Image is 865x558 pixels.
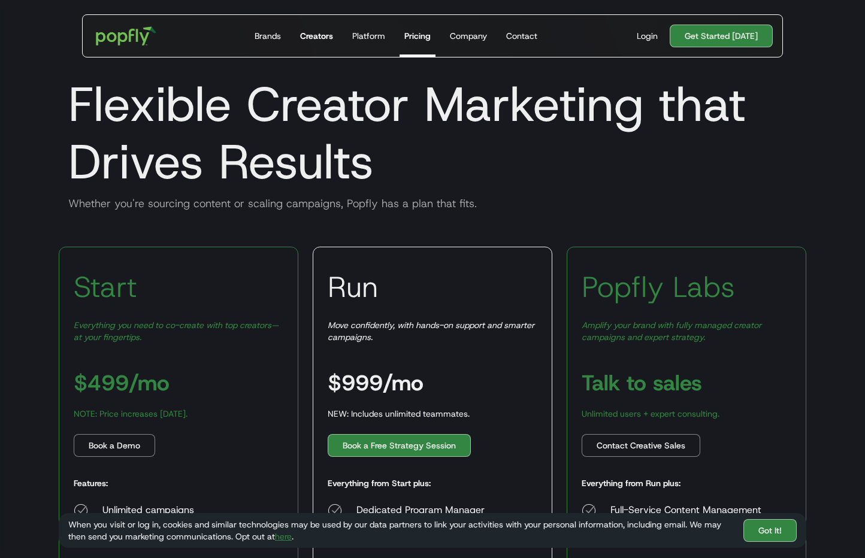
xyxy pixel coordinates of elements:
[74,477,108,489] h5: Features:
[404,30,431,42] div: Pricing
[632,30,663,42] a: Login
[610,504,777,518] div: Full-Service Content Management
[637,30,658,42] div: Login
[300,30,333,42] div: Creators
[74,434,155,457] a: Book a Demo
[328,372,424,393] h3: $999/mo
[59,75,806,190] h1: Flexible Creator Marketing that Drives Results
[328,434,471,457] a: Book a Free Strategy Session
[328,477,431,489] h5: Everything from Start plus:
[74,320,279,342] em: Everything you need to co-create with top creators—at your fingertips.
[74,372,170,393] h3: $499/mo
[670,25,773,47] a: Get Started [DATE]
[450,30,487,42] div: Company
[582,408,719,420] div: Unlimited users + expert consulting.
[255,30,281,42] div: Brands
[328,408,470,420] div: NEW: Includes unlimited teammates.
[356,504,521,518] div: Dedicated Program Manager
[582,269,735,305] h3: Popfly Labs
[501,15,542,57] a: Contact
[506,30,537,42] div: Contact
[59,196,806,211] div: Whether you're sourcing content or scaling campaigns, Popfly has a plan that fits.
[275,531,292,542] a: here
[445,15,492,57] a: Company
[582,477,680,489] h5: Everything from Run plus:
[582,320,761,342] em: Amplify your brand with fully managed creator campaigns and expert strategy.
[347,15,390,57] a: Platform
[743,519,797,542] a: Got It!
[68,518,734,542] div: When you visit or log in, cookies and similar technologies may be used by our data partners to li...
[352,30,385,42] div: Platform
[87,18,165,54] a: home
[582,372,702,393] h3: Talk to sales
[328,320,534,342] em: Move confidently, with hands-on support and smarter campaigns.
[74,408,187,420] div: NOTE: Price increases [DATE].
[102,504,238,518] div: Unlimited campaigns
[74,269,137,305] h3: Start
[89,439,140,451] div: Book a Demo
[400,15,435,57] a: Pricing
[328,269,378,305] h3: Run
[295,15,338,57] a: Creators
[250,15,286,57] a: Brands
[343,439,456,451] div: Book a Free Strategy Session
[597,439,685,451] div: Contact Creative Sales
[582,434,700,457] a: Contact Creative Sales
